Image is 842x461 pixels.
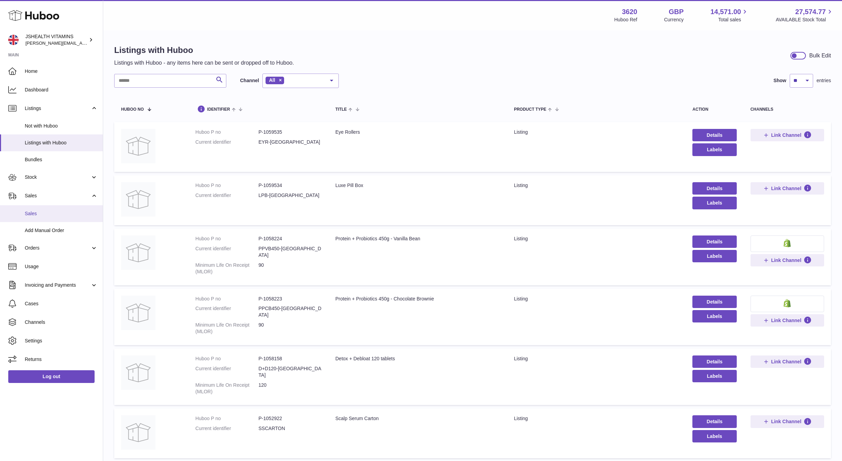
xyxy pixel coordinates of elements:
[514,415,679,422] div: listing
[25,40,138,46] span: [PERSON_NAME][EMAIL_ADDRESS][DOMAIN_NAME]
[771,185,801,191] span: Link Channel
[259,322,322,335] dd: 90
[771,257,801,263] span: Link Channel
[692,296,736,308] a: Details
[121,107,144,112] span: Huboo no
[259,425,322,432] dd: SSCARTON
[259,296,322,302] dd: P-1058223
[514,355,679,362] div: listing
[25,263,98,270] span: Usage
[114,59,294,67] p: Listings with Huboo - any items here can be sent or dropped off to Huboo.
[692,355,736,368] a: Details
[195,182,258,189] dt: Huboo P no
[195,415,258,422] dt: Huboo P no
[751,107,824,112] div: channels
[121,235,155,270] img: Protein + Probiotics 450g - Vanilla Bean
[692,370,736,382] button: Labels
[195,322,258,335] dt: Minimum Life On Receipt (MLOR)
[622,7,637,17] strong: 3620
[692,129,736,141] a: Details
[692,235,736,248] a: Details
[195,382,258,395] dt: Minimum Life On Receipt (MLOR)
[114,45,294,56] h1: Listings with Huboo
[195,192,258,199] dt: Current identifier
[751,314,824,327] button: Link Channel
[692,107,736,112] div: action
[514,296,679,302] div: listing
[809,52,831,59] div: Bulk Edit
[25,338,98,344] span: Settings
[710,7,741,17] span: 14,571.00
[751,415,824,428] button: Link Channel
[25,156,98,163] span: Bundles
[121,355,155,390] img: Detox + Debloat 120 tablets
[335,107,347,112] span: title
[25,193,90,199] span: Sales
[259,365,322,378] dd: D+D120-[GEOGRAPHIC_DATA]
[771,317,801,323] span: Link Channel
[195,129,258,135] dt: Huboo P no
[514,107,546,112] span: Product Type
[259,245,322,259] dd: PPVB450-[GEOGRAPHIC_DATA]
[25,174,90,180] span: Stock
[240,77,259,84] label: Channel
[692,143,736,156] button: Labels
[751,129,824,141] button: Link Channel
[259,235,322,242] dd: P-1058224
[25,33,87,46] div: JSHEALTH VITAMINS
[335,355,500,362] div: Detox + Debloat 120 tablets
[25,87,98,93] span: Dashboard
[776,7,834,23] a: 27,574.77 AVAILABLE Stock Total
[751,182,824,195] button: Link Channel
[771,359,801,365] span: Link Channel
[195,365,258,378] dt: Current identifier
[195,296,258,302] dt: Huboo P no
[25,68,98,75] span: Home
[25,210,98,217] span: Sales
[8,35,19,45] img: francesca@jshealthvitamins.com
[335,296,500,302] div: Protein + Probiotics 450g - Chocolate Brownie
[269,77,275,83] span: All
[335,235,500,242] div: Protein + Probiotics 450g - Vanilla Bean
[669,7,683,17] strong: GBP
[25,282,90,288] span: Invoicing and Payments
[335,129,500,135] div: Eye Rollers
[25,245,90,251] span: Orders
[259,182,322,189] dd: P-1059534
[25,123,98,129] span: Not with Huboo
[795,7,826,17] span: 27,574.77
[195,235,258,242] dt: Huboo P no
[771,132,801,138] span: Link Channel
[692,250,736,262] button: Labels
[25,300,98,307] span: Cases
[195,355,258,362] dt: Huboo P no
[195,425,258,432] dt: Current identifier
[614,17,637,23] div: Huboo Ref
[259,305,322,318] dd: PPCB450-[GEOGRAPHIC_DATA]
[774,77,786,84] label: Show
[25,319,98,326] span: Channels
[692,182,736,195] a: Details
[121,129,155,163] img: Eye Rollers
[514,182,679,189] div: listing
[259,139,322,145] dd: EYR-[GEOGRAPHIC_DATA]
[195,305,258,318] dt: Current identifier
[514,129,679,135] div: listing
[692,197,736,209] button: Labels
[259,192,322,199] dd: LPB-[GEOGRAPHIC_DATA]
[259,262,322,275] dd: 90
[335,182,500,189] div: Luxe Pill Box
[207,107,230,112] span: identifier
[259,355,322,362] dd: P-1058158
[121,415,155,450] img: Scalp Serum Carton
[25,140,98,146] span: Listings with Huboo
[751,355,824,368] button: Link Channel
[335,415,500,422] div: Scalp Serum Carton
[121,296,155,330] img: Protein + Probiotics 450g - Chocolate Brownie
[784,239,791,247] img: shopify-small.png
[776,17,834,23] span: AVAILABLE Stock Total
[8,370,95,383] a: Log out
[195,245,258,259] dt: Current identifier
[259,129,322,135] dd: P-1059535
[514,235,679,242] div: listing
